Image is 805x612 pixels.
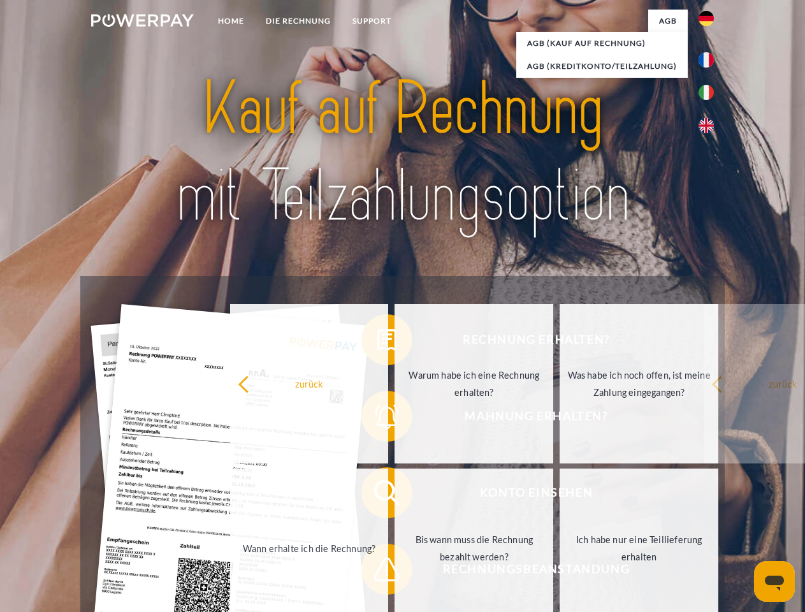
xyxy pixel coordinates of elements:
a: DIE RECHNUNG [255,10,342,33]
a: agb [648,10,688,33]
div: Bis wann muss die Rechnung bezahlt werden? [402,531,546,565]
div: zurück [238,375,381,392]
div: Wann erhalte ich die Rechnung? [238,539,381,557]
a: Was habe ich noch offen, ist meine Zahlung eingegangen? [560,304,718,463]
img: en [699,118,714,133]
img: title-powerpay_de.svg [122,61,683,244]
img: it [699,85,714,100]
a: AGB (Kreditkonto/Teilzahlung) [516,55,688,78]
div: Ich habe nur eine Teillieferung erhalten [567,531,711,565]
div: Warum habe ich eine Rechnung erhalten? [402,367,546,401]
iframe: Schaltfläche zum Öffnen des Messaging-Fensters [754,561,795,602]
a: Home [207,10,255,33]
div: Was habe ich noch offen, ist meine Zahlung eingegangen? [567,367,711,401]
a: AGB (Kauf auf Rechnung) [516,32,688,55]
img: de [699,11,714,26]
a: SUPPORT [342,10,402,33]
img: logo-powerpay-white.svg [91,14,194,27]
img: fr [699,52,714,68]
